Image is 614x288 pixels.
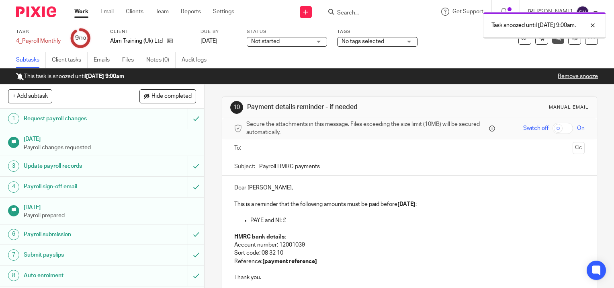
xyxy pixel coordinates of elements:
h1: [DATE] [24,133,196,143]
a: Team [156,8,169,16]
div: 9 [75,33,86,43]
a: Clients [126,8,143,16]
div: 4_Payroll Monthly [16,37,61,45]
h1: Payment details reminder - if needed [247,103,426,111]
small: /10 [79,36,86,41]
span: [DATE] [201,38,217,44]
p: Dear [PERSON_NAME], [234,184,585,192]
p: This is a reminder that the following amounts must be paid before : [234,200,585,208]
h1: Payroll sign-off email [24,181,128,193]
div: 3 [8,160,19,172]
div: 6 [8,229,19,240]
a: Remove snooze [558,74,598,79]
p: Payroll changes requested [24,144,196,152]
a: Client tasks [52,52,88,68]
strong: [DATE] [397,202,415,207]
strong: [payment reference] [262,259,317,264]
button: Cc [573,142,585,154]
h1: Auto enrolment [24,269,128,282]
a: Email [100,8,114,16]
p: Task snoozed until [DATE] 9:00am. [491,21,576,29]
img: Pixie [16,6,56,17]
p: Payroll prepared [24,212,196,220]
a: Work [74,8,88,16]
h1: Update payroll records [24,160,128,172]
label: Subject: [234,163,255,171]
div: 7 [8,249,19,261]
p: This task is snoozed until [16,72,124,80]
strong: HMRC bank details: [234,234,286,240]
h1: Submit payslips [24,249,128,261]
span: On [577,124,585,132]
div: 1 [8,113,19,124]
div: Manual email [549,104,589,111]
p: Sort code: 08 32 10 [234,249,585,257]
span: Hide completed [151,93,192,100]
b: [DATE] 9:00am [86,74,124,79]
button: Hide completed [139,89,196,103]
div: 8 [8,270,19,281]
span: Switch off [523,124,549,132]
a: Subtasks [16,52,46,68]
a: Audit logs [182,52,213,68]
h1: [DATE] [24,202,196,212]
p: Reference: [234,257,585,265]
p: Thank you. [234,274,585,282]
div: 4 [8,181,19,193]
label: Client [110,29,190,35]
a: Reports [181,8,201,16]
label: To: [234,144,243,152]
p: Abm Training (Uk) Ltd [110,37,163,45]
label: Due by [201,29,237,35]
label: Task [16,29,61,35]
a: Emails [94,52,116,68]
a: Settings [213,8,234,16]
div: 10 [230,101,243,114]
button: + Add subtask [8,89,52,103]
img: svg%3E [576,6,589,19]
span: No tags selected [342,39,384,44]
h1: Payroll submission [24,228,128,241]
label: Status [247,29,327,35]
p: PAYE and NI: £ [250,216,585,224]
a: Notes (0) [146,52,176,68]
span: Secure the attachments in this message. Files exceeding the size limit (10MB) will be secured aut... [246,120,487,137]
a: Files [122,52,140,68]
span: Not started [251,39,280,44]
h1: Request payroll changes [24,113,128,125]
p: Account number: 12001039 [234,241,585,249]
